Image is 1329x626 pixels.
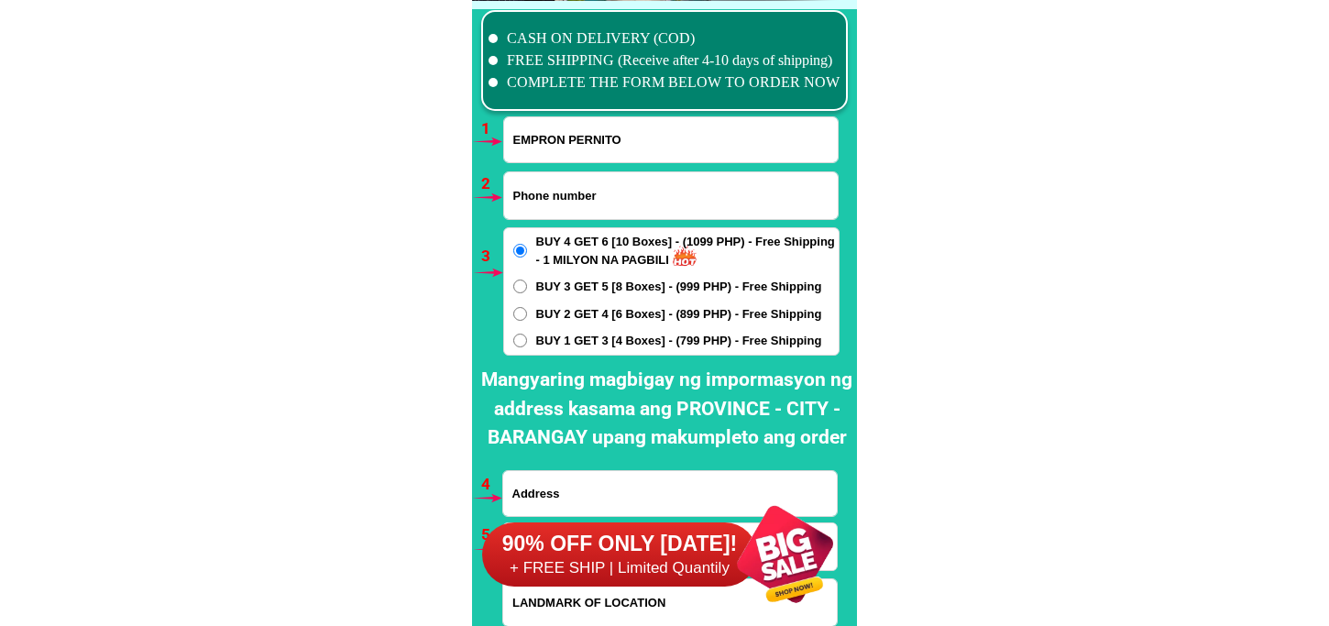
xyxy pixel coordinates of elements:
h6: 4 [481,473,502,497]
h2: Mangyaring magbigay ng impormasyon ng address kasama ang PROVINCE - CITY - BARANGAY upang makumpl... [477,366,857,453]
span: BUY 1 GET 3 [4 Boxes] - (799 PHP) - Free Shipping [536,332,822,350]
input: Input address [503,471,837,516]
input: BUY 3 GET 5 [8 Boxes] - (999 PHP) - Free Shipping [513,280,527,293]
h6: + FREE SHIP | Limited Quantily [482,558,757,578]
input: Input full_name [504,117,838,162]
h6: 2 [481,172,502,196]
h6: 3 [481,245,502,269]
h6: 1 [481,117,502,141]
span: BUY 4 GET 6 [10 Boxes] - (1099 PHP) - Free Shipping - 1 MILYON NA PAGBILI [536,233,839,269]
span: BUY 3 GET 5 [8 Boxes] - (999 PHP) - Free Shipping [536,278,822,296]
span: BUY 2 GET 4 [6 Boxes] - (899 PHP) - Free Shipping [536,305,822,324]
input: BUY 1 GET 3 [4 Boxes] - (799 PHP) - Free Shipping [513,334,527,347]
h6: 90% OFF ONLY [DATE]! [482,531,757,558]
li: CASH ON DELIVERY (COD) [489,27,840,49]
li: COMPLETE THE FORM BELOW TO ORDER NOW [489,71,840,93]
input: Input phone_number [504,172,838,219]
input: BUY 4 GET 6 [10 Boxes] - (1099 PHP) - Free Shipping - 1 MILYON NA PAGBILI [513,244,527,258]
h6: 5 [481,523,502,547]
input: BUY 2 GET 4 [6 Boxes] - (899 PHP) - Free Shipping [513,307,527,321]
li: FREE SHIPPING (Receive after 4-10 days of shipping) [489,49,840,71]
